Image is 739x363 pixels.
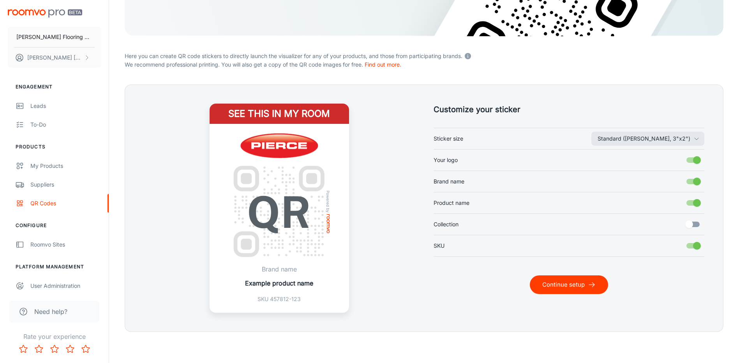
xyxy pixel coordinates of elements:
button: Sticker size [591,132,704,146]
p: SKU 457812-123 [245,295,313,303]
p: We recommend professional printing. You will also get a copy of the QR code images for free. [125,60,723,69]
img: Pierce Flooring Stores [229,133,329,159]
span: Your logo [434,156,458,164]
div: Suppliers [30,180,101,189]
button: Rate 4 star [62,341,78,357]
p: Rate your experience [6,332,102,341]
button: Rate 3 star [47,341,62,357]
span: Sticker size [434,134,463,143]
span: Need help? [34,307,67,316]
p: [PERSON_NAME] [PERSON_NAME] [27,53,82,62]
a: Find out more. [365,61,401,68]
button: [PERSON_NAME] Flooring Stores [8,27,101,47]
p: Here you can create QR code stickers to directly launch the visualizer for any of your products, ... [125,50,723,60]
div: Roomvo Sites [30,240,101,249]
span: SKU [434,241,444,250]
div: To-do [30,120,101,129]
span: Powered by [324,190,332,212]
span: Collection [434,220,459,229]
button: [PERSON_NAME] [PERSON_NAME] [8,48,101,68]
button: Continue setup [530,275,608,294]
img: QR Code Example [226,159,332,264]
img: roomvo [326,214,330,233]
div: QR Codes [30,199,101,208]
img: Roomvo PRO Beta [8,9,82,18]
button: Rate 2 star [31,341,47,357]
h4: See this in my room [210,104,349,124]
p: Example product name [245,278,313,288]
button: Rate 5 star [78,341,93,357]
div: My Products [30,162,101,170]
span: Brand name [434,177,464,186]
span: Product name [434,199,469,207]
p: [PERSON_NAME] Flooring Stores [16,33,92,41]
h5: Customize your sticker [434,104,705,115]
button: Rate 1 star [16,341,31,357]
p: Brand name [245,264,313,274]
div: User Administration [30,282,101,290]
div: Leads [30,102,101,110]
